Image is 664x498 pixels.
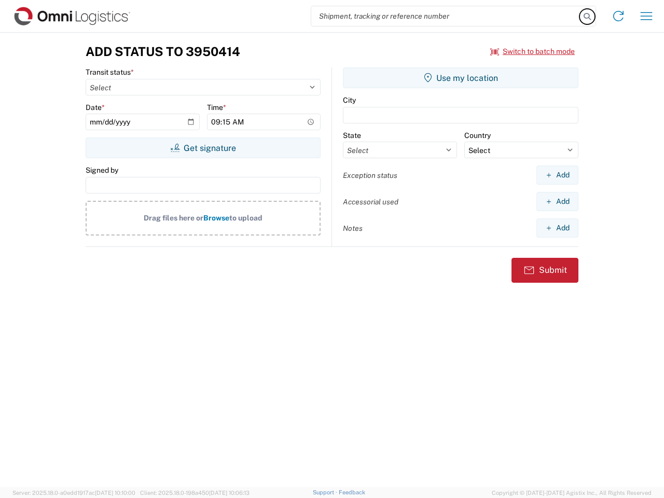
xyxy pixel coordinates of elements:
[86,44,240,59] h3: Add Status to 3950414
[536,192,578,211] button: Add
[86,165,118,175] label: Signed by
[464,131,491,140] label: Country
[536,165,578,185] button: Add
[95,490,135,496] span: [DATE] 10:10:00
[343,224,363,233] label: Notes
[144,214,203,222] span: Drag files here or
[343,131,361,140] label: State
[343,95,356,105] label: City
[536,218,578,238] button: Add
[343,67,578,88] button: Use my location
[86,67,134,77] label: Transit status
[203,214,229,222] span: Browse
[209,490,250,496] span: [DATE] 10:06:13
[339,489,365,495] a: Feedback
[140,490,250,496] span: Client: 2025.18.0-198a450
[492,488,652,497] span: Copyright © [DATE]-[DATE] Agistix Inc., All Rights Reserved
[12,490,135,496] span: Server: 2025.18.0-a0edd1917ac
[343,171,397,180] label: Exception status
[86,137,321,158] button: Get signature
[313,489,339,495] a: Support
[229,214,262,222] span: to upload
[490,43,575,60] button: Switch to batch mode
[207,103,226,112] label: Time
[511,258,578,283] button: Submit
[86,103,105,112] label: Date
[311,6,580,26] input: Shipment, tracking or reference number
[343,197,398,206] label: Accessorial used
